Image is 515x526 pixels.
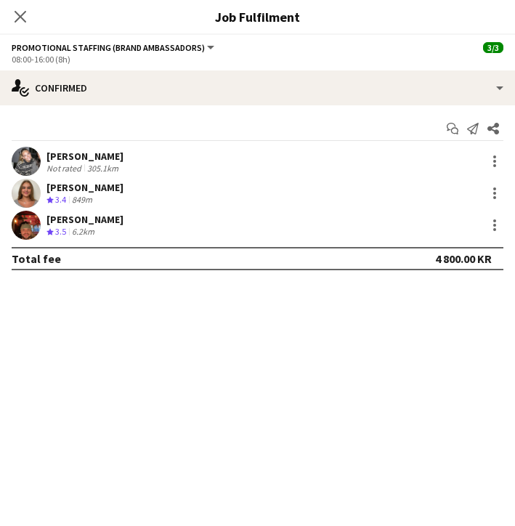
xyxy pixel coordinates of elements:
div: 849m [69,194,95,206]
div: 305.1km [84,163,121,174]
span: Promotional Staffing (Brand Ambassadors) [12,42,205,53]
div: [PERSON_NAME] [46,181,123,194]
span: 3/3 [483,42,503,53]
div: [PERSON_NAME] [46,150,123,163]
div: [PERSON_NAME] [46,213,123,226]
div: Not rated [46,163,84,174]
div: 08:00-16:00 (8h) [12,54,503,65]
button: Promotional Staffing (Brand Ambassadors) [12,42,216,53]
div: Total fee [12,251,61,266]
div: 6.2km [69,226,97,238]
span: 3.5 [55,226,66,237]
div: 4 800.00 KR [435,251,492,266]
span: 3.4 [55,194,66,205]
